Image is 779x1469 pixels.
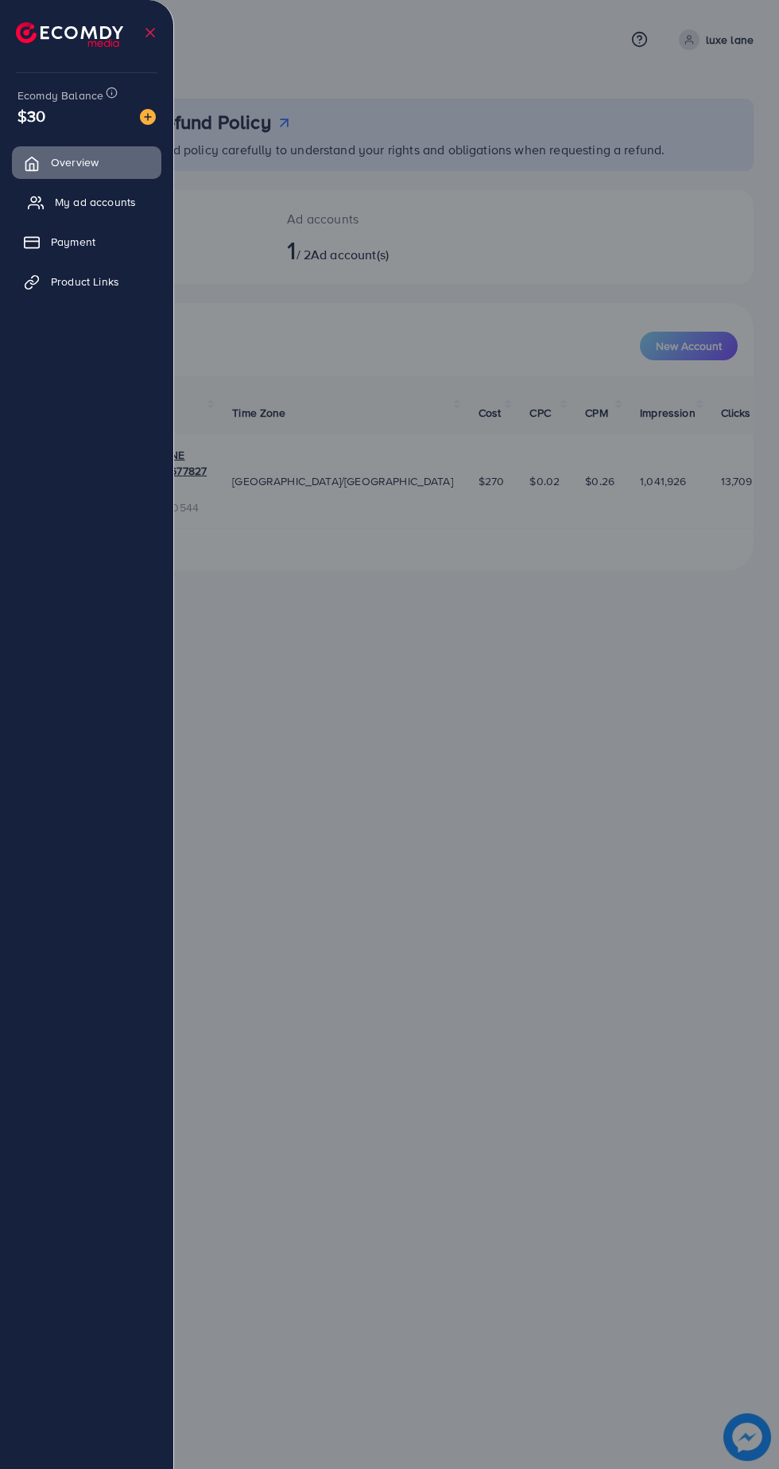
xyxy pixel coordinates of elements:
span: Ecomdy Balance [17,87,103,103]
span: Product Links [51,274,119,290]
a: Product Links [12,266,161,297]
span: $30 [17,104,45,127]
span: Overview [51,154,99,170]
a: Payment [12,226,161,258]
span: Payment [51,234,95,250]
img: image [140,109,156,125]
a: My ad accounts [12,186,161,218]
img: logo [16,22,123,47]
span: My ad accounts [55,194,136,210]
a: Overview [12,146,161,178]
